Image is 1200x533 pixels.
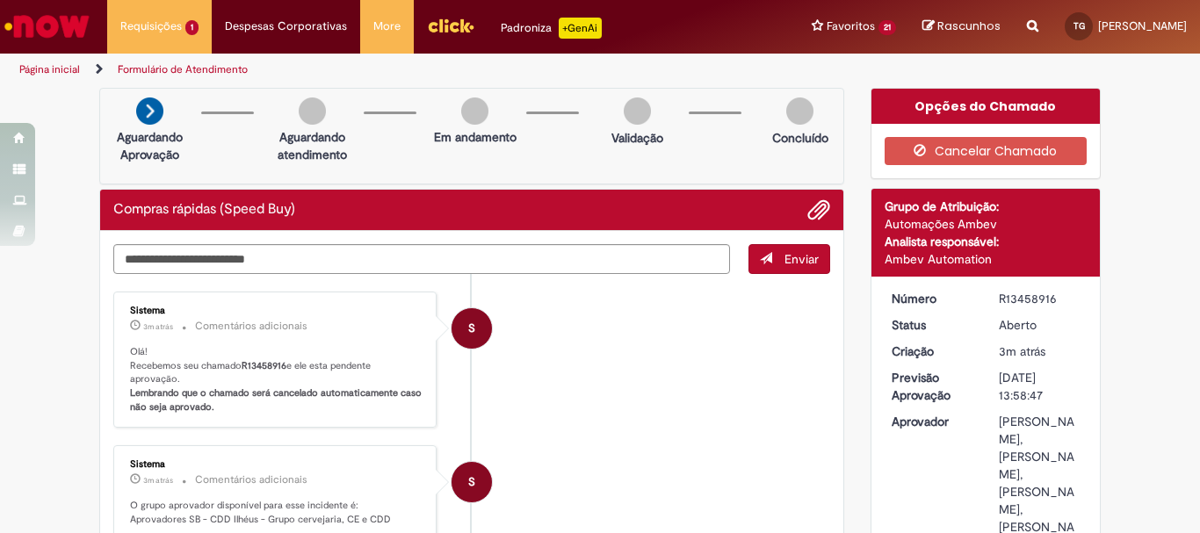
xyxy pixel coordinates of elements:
[270,128,355,163] p: Aguardando atendimento
[225,18,347,35] span: Despesas Corporativas
[136,97,163,125] img: arrow-next.png
[999,290,1081,307] div: R13458916
[878,290,987,307] dt: Número
[772,129,828,147] p: Concluído
[878,20,896,35] span: 21
[999,316,1081,334] div: Aberto
[130,386,424,414] b: Lembrando que o chamado será cancelado automaticamente caso não seja aprovado.
[885,137,1088,165] button: Cancelar Chamado
[922,18,1001,35] a: Rascunhos
[885,198,1088,215] div: Grupo de Atribuição:
[130,345,423,414] p: Olá! Recebemos seu chamado e ele esta pendente aprovação.
[427,12,474,39] img: click_logo_yellow_360x200.png
[937,18,1001,34] span: Rascunhos
[195,319,307,334] small: Comentários adicionais
[827,18,875,35] span: Favoritos
[143,321,173,332] time: 28/08/2025 15:58:59
[461,97,488,125] img: img-circle-grey.png
[452,308,492,349] div: System
[878,342,987,360] dt: Criação
[885,250,1088,268] div: Ambev Automation
[107,128,192,163] p: Aguardando Aprovação
[434,128,517,146] p: Em andamento
[195,472,307,487] small: Comentários adicionais
[878,369,987,404] dt: Previsão Aprovação
[242,359,286,372] b: R13458916
[185,20,199,35] span: 1
[143,475,173,486] time: 28/08/2025 15:58:55
[1098,18,1187,33] span: [PERSON_NAME]
[999,343,1045,359] span: 3m atrás
[999,343,1045,359] time: 28/08/2025 15:58:47
[878,316,987,334] dt: Status
[113,202,295,218] h2: Compras rápidas (Speed Buy) Histórico de tíquete
[611,129,663,147] p: Validação
[559,18,602,39] p: +GenAi
[807,198,830,221] button: Adicionar anexos
[468,307,475,349] span: S
[1073,20,1085,32] span: TG
[871,89,1101,124] div: Opções do Chamado
[13,54,787,86] ul: Trilhas de página
[786,97,813,125] img: img-circle-grey.png
[624,97,651,125] img: img-circle-grey.png
[373,18,401,35] span: More
[784,251,819,267] span: Enviar
[748,244,830,274] button: Enviar
[143,321,173,332] span: 3m atrás
[113,244,730,274] textarea: Digite sua mensagem aqui...
[885,215,1088,233] div: Automações Ambev
[299,97,326,125] img: img-circle-grey.png
[2,9,92,44] img: ServiceNow
[143,475,173,486] span: 3m atrás
[118,62,248,76] a: Formulário de Atendimento
[19,62,80,76] a: Página inicial
[120,18,182,35] span: Requisições
[130,306,423,316] div: Sistema
[999,342,1081,360] div: 28/08/2025 15:58:47
[468,461,475,503] span: S
[885,233,1088,250] div: Analista responsável:
[501,18,602,39] div: Padroniza
[452,462,492,502] div: System
[130,459,423,470] div: Sistema
[878,413,987,430] dt: Aprovador
[999,369,1081,404] div: [DATE] 13:58:47
[130,499,423,526] p: O grupo aprovador disponível para esse incidente é: Aprovadores SB - CDD Ilhéus - Grupo cervejari...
